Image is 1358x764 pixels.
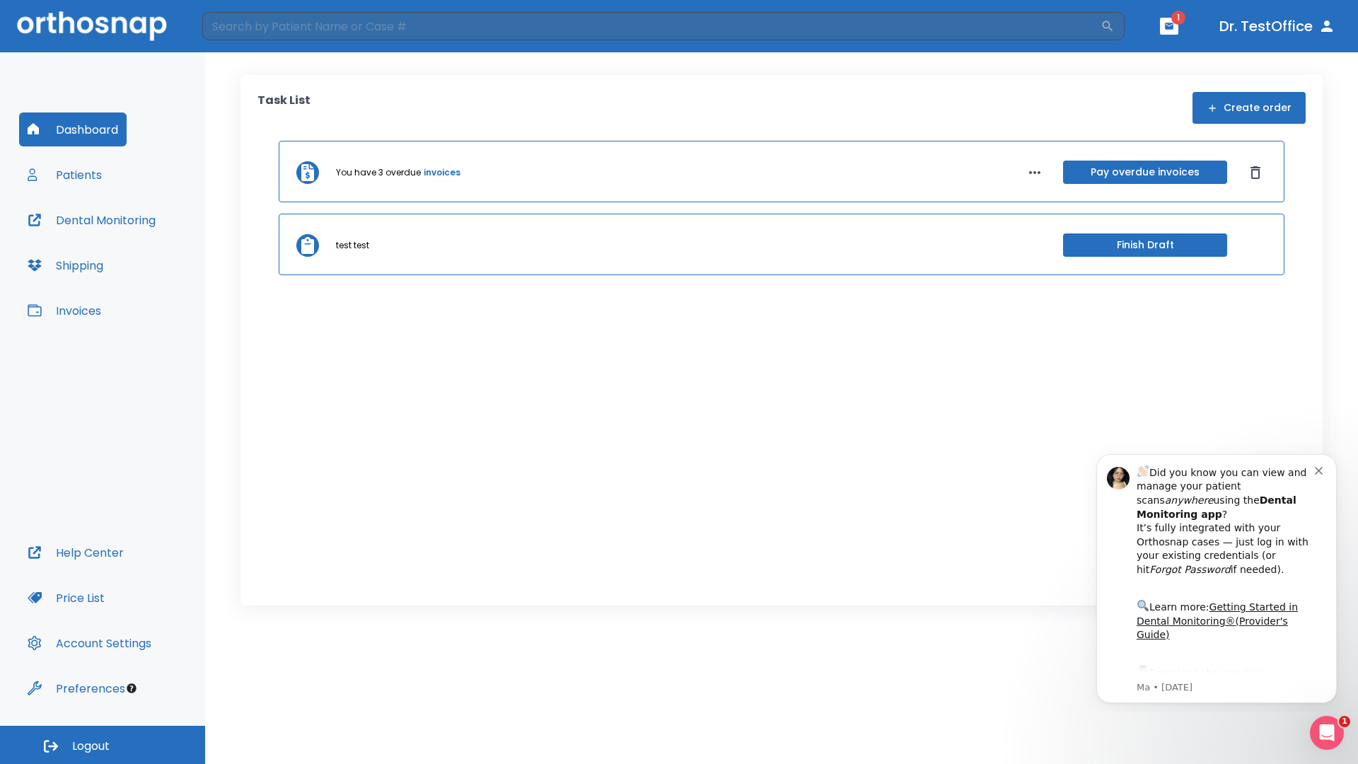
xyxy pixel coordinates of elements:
[17,11,167,40] img: Orthosnap
[19,671,134,705] button: Preferences
[125,682,138,695] div: Tooltip anchor
[19,626,160,660] button: Account Settings
[19,536,132,569] button: Help Center
[1075,441,1358,712] iframe: Intercom notifications message
[240,22,251,33] button: Dismiss notification
[424,166,460,179] a: invoices
[336,239,369,252] p: test test
[1339,716,1350,727] span: 1
[19,294,110,328] button: Invoices
[202,12,1101,40] input: Search by Patient Name or Case #
[1192,92,1306,124] button: Create order
[1214,13,1341,39] button: Dr. TestOffice
[19,112,127,146] button: Dashboard
[19,158,110,192] button: Patients
[1063,233,1227,257] button: Finish Draft
[62,240,240,253] p: Message from Ma, sent 8w ago
[257,92,311,124] p: Task List
[1244,161,1267,184] button: Dismiss
[1063,161,1227,184] button: Pay overdue invoices
[19,203,164,237] button: Dental Monitoring
[62,222,240,294] div: Download the app: | ​ Let us know if you need help getting started!
[72,739,110,754] span: Logout
[19,581,113,615] button: Price List
[19,248,112,282] button: Shipping
[62,226,187,251] a: App Store
[336,166,421,179] p: You have 3 overdue
[1171,11,1185,25] span: 1
[1310,716,1344,750] iframe: Intercom live chat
